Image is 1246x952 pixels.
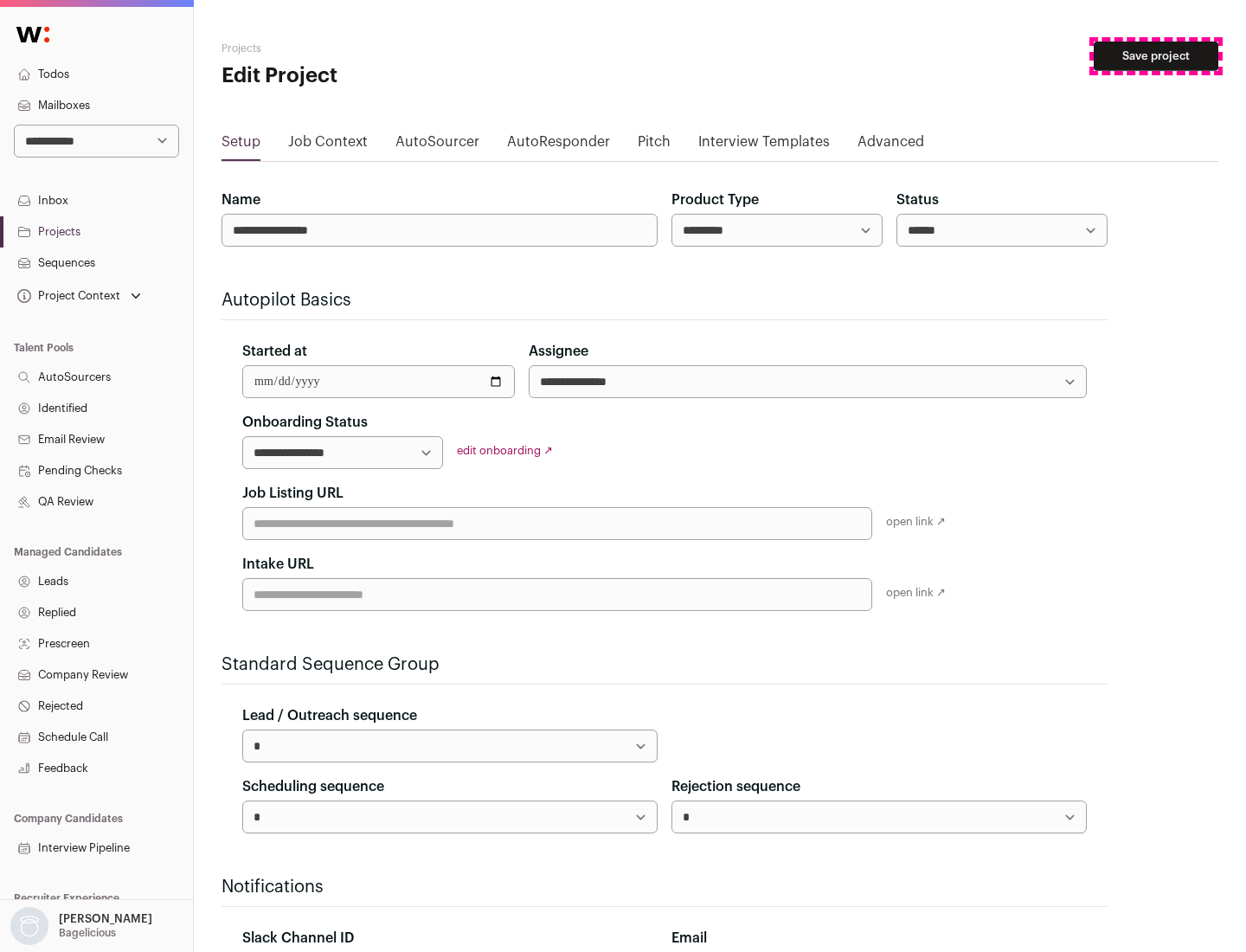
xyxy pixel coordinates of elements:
[222,42,554,55] h2: Projects
[7,17,59,52] img: Wellfound
[242,341,307,362] label: Started at
[698,132,830,159] a: Interview Templates
[222,653,1108,677] h2: Standard Sequence Group
[395,132,479,159] a: AutoSourcer
[671,190,759,210] label: Product Type
[222,875,1108,899] h2: Notifications
[14,289,120,303] div: Project Context
[638,132,671,159] a: Pitch
[242,776,384,797] label: Scheduling sequence
[457,445,553,456] a: edit onboarding ↗
[7,907,156,945] button: Open dropdown
[242,928,354,949] label: Slack Channel ID
[288,132,368,159] a: Job Context
[242,412,368,433] label: Onboarding Status
[857,132,924,159] a: Advanced
[529,341,588,362] label: Assignee
[1094,42,1218,71] button: Save project
[671,928,1087,949] div: Email
[222,288,1108,312] h2: Autopilot Basics
[14,284,145,308] button: Open dropdown
[222,132,260,159] a: Setup
[222,190,260,210] label: Name
[10,907,48,945] img: nopic.png
[59,912,152,926] p: [PERSON_NAME]
[242,554,314,575] label: Intake URL
[222,62,554,90] h1: Edit Project
[242,483,344,504] label: Job Listing URL
[896,190,939,210] label: Status
[242,705,417,726] label: Lead / Outreach sequence
[507,132,610,159] a: AutoResponder
[59,926,116,940] p: Bagelicious
[671,776,800,797] label: Rejection sequence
